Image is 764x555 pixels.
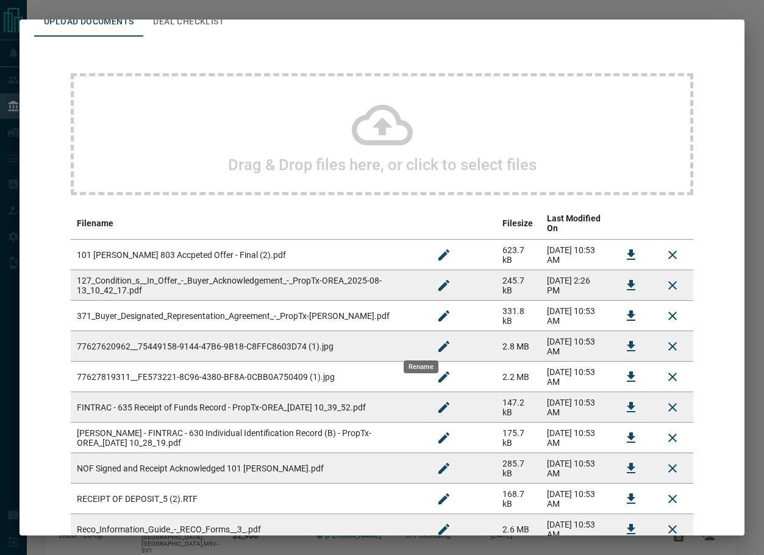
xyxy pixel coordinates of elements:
[496,484,541,514] td: 168.7 kB
[616,484,646,514] button: Download
[71,484,423,514] td: RECEIPT OF DEPOSIT_5 (2).RTF
[429,240,459,270] button: Rename
[541,301,610,331] td: [DATE] 10:53 AM
[228,156,537,174] h2: Drag & Drop files here, or click to select files
[71,331,423,362] td: 77627620962__75449158-9144-47B6-9B18-C8FFC8603D74 (1).jpg
[541,207,610,240] th: Last Modified On
[496,453,541,484] td: 285.7 kB
[34,7,143,37] button: Upload Documents
[541,240,610,270] td: [DATE] 10:53 AM
[616,454,646,483] button: Download
[541,362,610,392] td: [DATE] 10:53 AM
[429,301,459,331] button: Rename
[71,514,423,545] td: Reco_Information_Guide_-_RECO_Forms__3_.pdf
[616,301,646,331] button: Download
[429,423,459,453] button: Rename
[429,393,459,422] button: Rename
[658,454,687,483] button: Remove File
[541,484,610,514] td: [DATE] 10:53 AM
[71,392,423,423] td: FINTRAC - 635 Receipt of Funds Record - PropTx-OREA_[DATE] 10_39_52.pdf
[658,332,687,361] button: Remove File
[652,207,693,240] th: delete file action column
[616,332,646,361] button: Download
[496,270,541,301] td: 245.7 kB
[71,240,423,270] td: 101 [PERSON_NAME] 803 Accpeted Offer - Final (2).pdf
[658,301,687,331] button: Remove File
[496,423,541,453] td: 175.7 kB
[143,7,234,37] button: Deal Checklist
[541,423,610,453] td: [DATE] 10:53 AM
[610,207,652,240] th: download action column
[429,454,459,483] button: Rename
[429,484,459,514] button: Rename
[71,453,423,484] td: NOF Signed and Receipt Acknowledged 101 [PERSON_NAME].pdf
[496,331,541,362] td: 2.8 MB
[429,362,459,392] button: Rename
[496,240,541,270] td: 623.7 kB
[541,270,610,301] td: [DATE] 2:26 PM
[496,514,541,545] td: 2.6 MB
[541,514,610,545] td: [DATE] 10:53 AM
[541,392,610,423] td: [DATE] 10:53 AM
[496,362,541,392] td: 2.2 MB
[496,392,541,423] td: 147.2 kB
[496,207,541,240] th: Filesize
[541,331,610,362] td: [DATE] 10:53 AM
[429,515,459,544] button: Rename
[429,332,459,361] button: Rename
[71,423,423,453] td: [PERSON_NAME] - FINTRAC - 630 Individual Identification Record (B) - PropTx-OREA_[DATE] 10_28_19.pdf
[616,240,646,270] button: Download
[616,271,646,300] button: Download
[658,484,687,514] button: Remove File
[71,301,423,331] td: 371_Buyer_Designated_Representation_Agreement_-_PropTx-[PERSON_NAME].pdf
[423,207,496,240] th: edit column
[616,393,646,422] button: Download
[658,423,687,453] button: Remove File
[616,515,646,544] button: Download
[71,270,423,301] td: 127_Condition_s__In_Offer_-_Buyer_Acknowledgement_-_PropTx-OREA_2025-08-13_10_42_17.pdf
[404,360,438,373] div: Rename
[658,271,687,300] button: Remove File
[658,515,687,544] button: Remove File
[429,271,459,300] button: Rename
[71,362,423,392] td: 77627819311__FE573221-8C96-4380-BF8A-0CBB0A750409 (1).jpg
[616,423,646,453] button: Download
[541,453,610,484] td: [DATE] 10:53 AM
[658,362,687,392] button: Remove File
[496,301,541,331] td: 331.8 kB
[71,207,423,240] th: Filename
[658,240,687,270] button: Remove File
[658,393,687,422] button: Remove File
[71,73,693,195] div: Drag & Drop files here, or click to select files
[616,362,646,392] button: Download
